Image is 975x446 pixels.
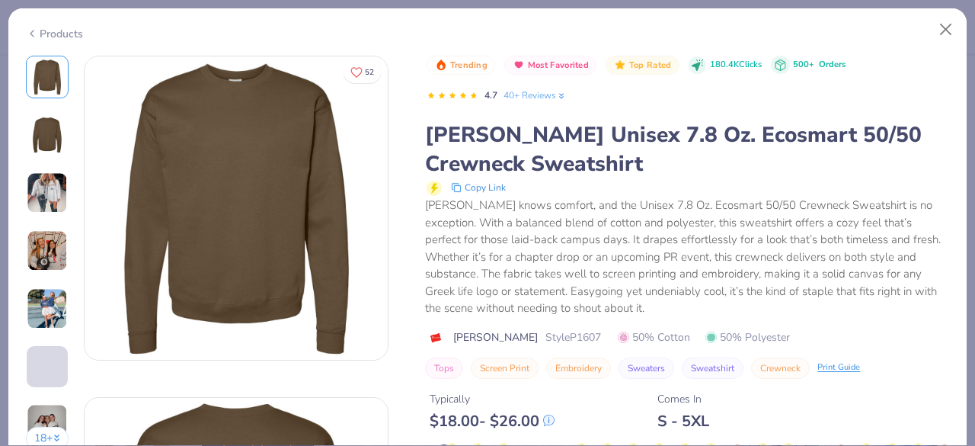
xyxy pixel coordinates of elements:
[446,178,510,197] button: copy to clipboard
[657,391,709,407] div: Comes In
[546,358,611,379] button: Embroidery
[513,59,525,71] img: Most Favorited sort
[365,69,374,76] span: 52
[425,197,949,317] div: [PERSON_NAME] knows comfort, and the Unisex 7.8 Oz. Ecosmart 50/50 Crewneck Sweatshirt is no exce...
[657,412,709,431] div: S - 5XL
[27,288,68,329] img: User generated content
[453,329,538,345] span: [PERSON_NAME]
[450,61,487,69] span: Trending
[29,117,66,153] img: Back
[710,59,762,72] span: 180.4K Clicks
[504,56,596,75] button: Badge Button
[528,61,589,69] span: Most Favorited
[435,59,447,71] img: Trending sort
[932,15,961,44] button: Close
[606,56,679,75] button: Badge Button
[817,361,860,374] div: Print Guide
[425,120,949,178] div: [PERSON_NAME] Unisex 7.8 Oz. Ecosmart 50/50 Crewneck Sweatshirt
[629,61,672,69] span: Top Rated
[427,84,478,108] div: 4.7 Stars
[618,329,690,345] span: 50% Cotton
[430,391,555,407] div: Typically
[427,56,495,75] button: Badge Button
[682,358,743,379] button: Sweatshirt
[344,61,381,83] button: Like
[26,26,83,42] div: Products
[27,172,68,213] img: User generated content
[27,404,68,445] img: User generated content
[425,332,446,344] img: brand logo
[819,59,846,70] span: Orders
[27,387,29,428] img: User generated content
[614,59,626,71] img: Top Rated sort
[471,358,539,379] button: Screen Print
[430,412,555,431] div: $ 18.00 - $ 26.00
[751,358,810,379] button: Crewneck
[503,88,567,102] a: 40+ Reviews
[545,329,601,345] span: Style P1607
[705,329,790,345] span: 50% Polyester
[27,230,68,271] img: User generated content
[619,358,674,379] button: Sweaters
[29,59,66,95] img: Front
[484,89,497,101] span: 4.7
[793,59,846,72] div: 500+
[85,56,388,360] img: Front
[425,358,463,379] button: Tops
